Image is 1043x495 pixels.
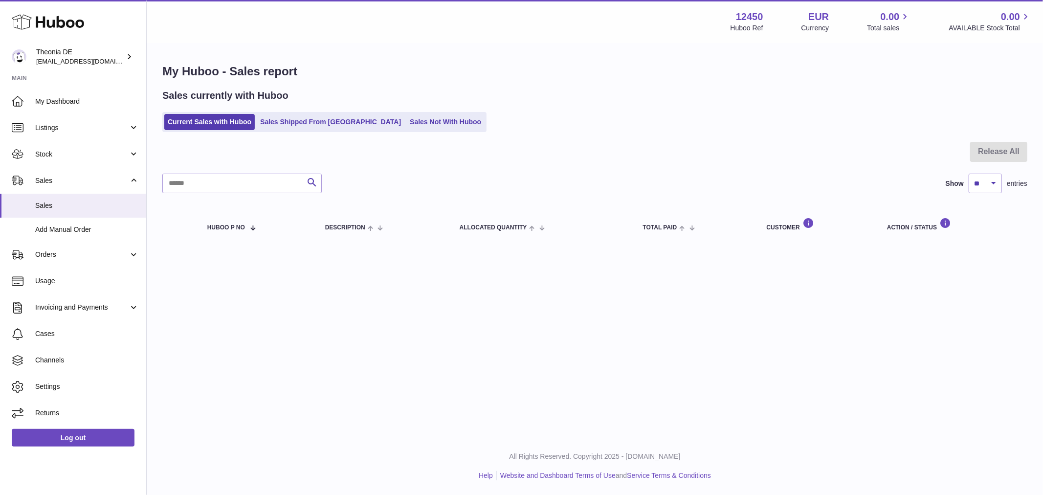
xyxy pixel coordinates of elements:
a: 0.00 Total sales [867,10,910,33]
span: Sales [35,201,139,210]
span: Cases [35,329,139,338]
span: ALLOCATED Quantity [460,225,527,231]
a: Help [479,472,493,479]
label: Show [946,179,964,188]
span: Sales [35,176,129,185]
span: Description [325,225,365,231]
span: Stock [35,150,129,159]
span: Huboo P no [207,225,245,231]
span: Orders [35,250,129,259]
span: 0.00 [1001,10,1020,23]
li: and [497,471,711,480]
span: Add Manual Order [35,225,139,234]
span: Total paid [643,225,677,231]
a: 0.00 AVAILABLE Stock Total [949,10,1031,33]
a: Service Terms & Conditions [627,472,711,479]
span: 0.00 [881,10,900,23]
img: info-de@theonia.com [12,49,26,64]
span: AVAILABLE Stock Total [949,23,1031,33]
span: Invoicing and Payments [35,303,129,312]
div: Theonia DE [36,47,124,66]
span: My Dashboard [35,97,139,106]
h1: My Huboo - Sales report [162,64,1027,79]
div: Action / Status [887,218,1018,231]
span: Total sales [867,23,910,33]
span: Returns [35,408,139,418]
span: Usage [35,276,139,286]
a: Sales Not With Huboo [406,114,485,130]
div: Currency [801,23,829,33]
a: Website and Dashboard Terms of Use [500,472,616,479]
span: [EMAIL_ADDRESS][DOMAIN_NAME] [36,57,144,65]
div: Customer [767,218,867,231]
a: Current Sales with Huboo [164,114,255,130]
span: Settings [35,382,139,391]
a: Sales Shipped From [GEOGRAPHIC_DATA] [257,114,404,130]
h2: Sales currently with Huboo [162,89,288,102]
div: Huboo Ref [731,23,763,33]
strong: EUR [808,10,829,23]
span: entries [1007,179,1027,188]
span: Listings [35,123,129,133]
strong: 12450 [736,10,763,23]
a: Log out [12,429,134,447]
span: Channels [35,356,139,365]
p: All Rights Reserved. Copyright 2025 - [DOMAIN_NAME] [155,452,1035,461]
